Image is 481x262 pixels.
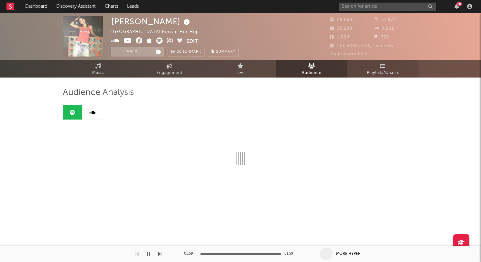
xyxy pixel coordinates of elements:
[347,60,419,78] a: Playlists/Charts
[374,35,389,39] span: 378
[374,18,396,22] span: 57,973
[330,44,393,48] span: 113,368 Monthly Listeners
[208,47,239,57] button: Summary
[330,52,368,56] span: Jump Score: 84.3
[111,47,152,57] button: Track
[177,48,201,56] span: Benchmark
[330,26,352,31] span: 36,200
[276,60,347,78] a: Audience
[184,250,197,258] div: 01:59
[63,60,134,78] a: Music
[367,69,399,77] span: Playlists/Charts
[186,37,198,46] button: Edit
[216,50,235,54] span: Summary
[92,69,104,77] span: Music
[134,60,205,78] a: Engagement
[374,26,394,31] span: 8,062
[330,35,349,39] span: 1,600
[168,47,205,57] a: Benchmark
[302,69,322,77] span: Audience
[111,16,191,27] div: [PERSON_NAME]
[284,250,297,258] div: 01:59
[111,28,206,36] div: [GEOGRAPHIC_DATA] | Korean Hip-Hop
[456,2,462,6] div: 10
[205,60,276,78] a: Live
[157,69,182,77] span: Engagement
[339,3,436,11] input: Search for artists
[454,4,459,9] button: 10
[330,18,352,22] span: 29,050
[63,89,134,97] span: Audience Analysis
[236,69,245,77] span: Live
[336,251,361,257] div: MORE HYPER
